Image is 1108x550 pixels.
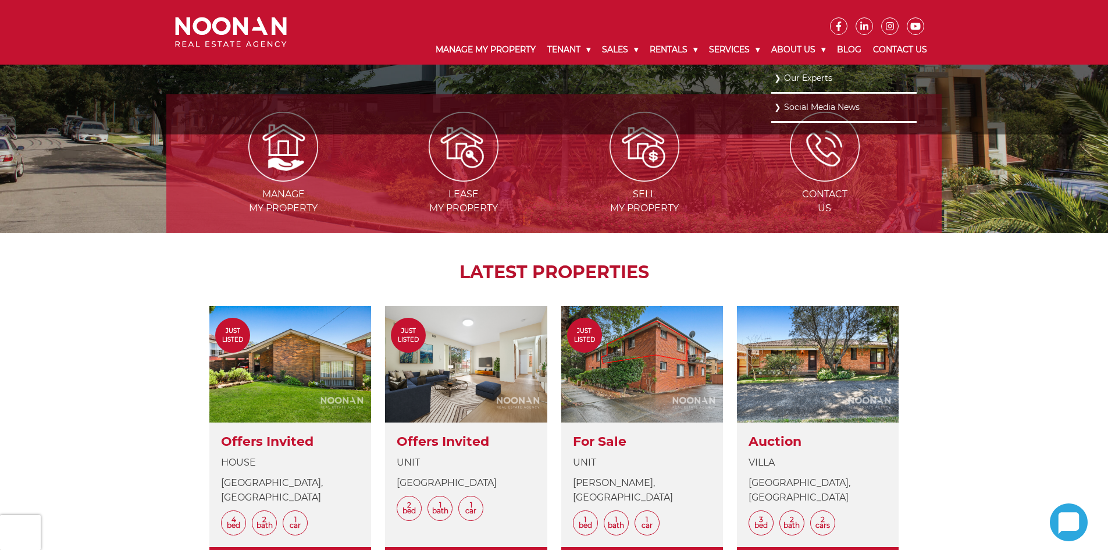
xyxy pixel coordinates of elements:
span: Sell my Property [555,187,733,215]
img: Noonan Real Estate Agency [175,17,287,48]
img: Lease my property [429,112,498,182]
h2: LATEST PROPERTIES [195,262,913,283]
span: Just Listed [215,327,250,344]
a: Tenant [541,35,596,65]
span: Just Listed [567,327,602,344]
img: ICONS [790,112,860,182]
a: Managemy Property [194,140,372,214]
a: Blog [831,35,867,65]
a: Rentals [644,35,703,65]
a: Sales [596,35,644,65]
img: Manage my Property [248,112,318,182]
span: Manage my Property [194,187,372,215]
span: Just Listed [391,327,426,344]
a: Leasemy Property [375,140,553,214]
a: Social Media News [774,100,914,115]
span: Contact Us [736,187,914,215]
a: Services [703,35,765,65]
span: Lease my Property [375,187,553,215]
a: Our Experts [774,70,914,86]
a: Sellmy Property [555,140,733,214]
a: Contact Us [867,35,933,65]
a: About Us [765,35,831,65]
a: ContactUs [736,140,914,214]
img: Sell my property [610,112,679,182]
a: Manage My Property [430,35,541,65]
